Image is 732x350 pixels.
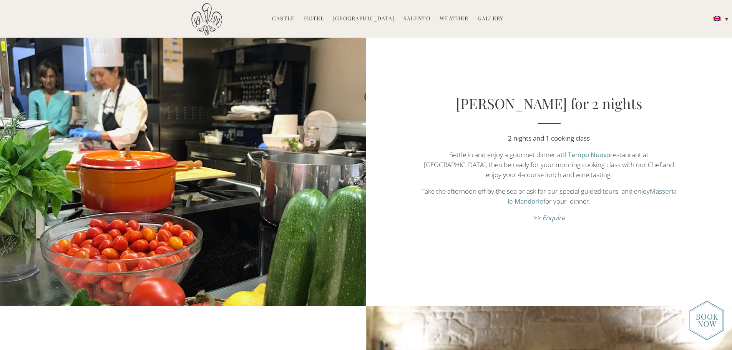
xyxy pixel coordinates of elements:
[272,15,295,23] a: Castle
[478,15,503,23] a: Gallery
[403,15,430,23] a: Salento
[304,15,324,23] a: Hotel
[191,3,222,36] img: Castello di Ugento
[440,15,468,23] a: Weather
[508,134,590,143] strong: 2 nights and 1 cooking class
[563,150,610,159] a: Il Tempo Nuovo
[508,187,677,206] a: Masseria le Mandorle
[421,150,677,180] p: Settle in and enjoy a gourmet dinner at restaurant at [GEOGRAPHIC_DATA], then be ready for your m...
[456,94,642,113] a: [PERSON_NAME] for 2 nights
[533,213,565,222] a: >> Enquire
[421,186,677,206] p: Take the afternoon off by the sea or ask for our special guided tours, and enjoy for your dinner.
[689,300,724,340] img: new-booknow.png
[714,16,720,21] img: English
[333,15,394,23] a: [GEOGRAPHIC_DATA]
